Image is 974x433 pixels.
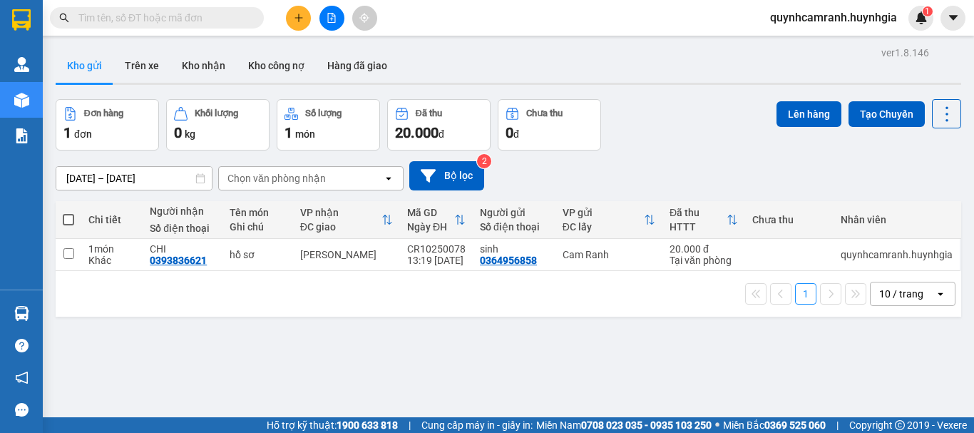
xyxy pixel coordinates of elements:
div: CHI [150,243,215,255]
span: 1 [925,6,930,16]
span: file-add [327,13,337,23]
div: Đã thu [416,108,442,118]
button: plus [286,6,311,31]
button: Khối lượng0kg [166,99,270,151]
button: Trên xe [113,49,170,83]
span: search [59,13,69,23]
div: quynhcamranh.huynhgia [841,249,953,260]
span: món [295,128,315,140]
span: Cung cấp máy in - giấy in: [421,417,533,433]
button: aim [352,6,377,31]
button: 1 [795,283,816,305]
div: Tại văn phòng [670,255,738,266]
th: Toggle SortBy [400,201,473,239]
span: | [836,417,839,433]
span: plus [294,13,304,23]
div: Ghi chú [230,221,285,233]
div: Người gửi [480,207,548,218]
span: Miền Nam [536,417,712,433]
div: VP gửi [563,207,644,218]
button: Số lượng1món [277,99,380,151]
sup: 1 [923,6,933,16]
div: CR10250078 [407,243,466,255]
img: solution-icon [14,128,29,143]
div: Đơn hàng [84,108,123,118]
span: 1 [284,124,292,141]
th: Toggle SortBy [293,201,400,239]
div: Cam Ranh [563,249,655,260]
span: caret-down [947,11,960,24]
span: ⚪️ [715,422,719,428]
sup: 2 [477,154,491,168]
div: [PERSON_NAME] [300,249,393,260]
button: Lên hàng [776,101,841,127]
button: Bộ lọc [409,161,484,190]
div: Số điện thoại [480,221,548,233]
div: Số điện thoại [150,223,215,234]
div: ĐC giao [300,221,381,233]
div: 10 / trang [879,287,923,301]
button: file-add [319,6,344,31]
button: Kho nhận [170,49,237,83]
img: warehouse-icon [14,57,29,72]
div: 0393836621 [150,255,207,266]
svg: open [935,288,946,300]
div: hồ sơ [230,249,285,260]
div: Khối lượng [195,108,238,118]
input: Tìm tên, số ĐT hoặc mã đơn [78,10,247,26]
button: Kho công nợ [237,49,316,83]
div: Chi tiết [88,214,135,225]
img: icon-new-feature [915,11,928,24]
div: 20.000 đ [670,243,738,255]
div: Người nhận [150,205,215,217]
div: 0364956858 [480,255,537,266]
span: 0 [174,124,182,141]
span: đ [513,128,519,140]
div: Đã thu [670,207,727,218]
div: Chưa thu [752,214,826,225]
strong: 1900 633 818 [337,419,398,431]
div: Số lượng [305,108,342,118]
input: Select a date range. [56,167,212,190]
div: VP nhận [300,207,381,218]
svg: open [383,173,394,184]
span: Hỗ trợ kỹ thuật: [267,417,398,433]
div: Tên món [230,207,285,218]
span: aim [359,13,369,23]
div: HTTT [670,221,727,233]
img: logo-vxr [12,9,31,31]
img: warehouse-icon [14,93,29,108]
img: warehouse-icon [14,306,29,321]
span: 0 [506,124,513,141]
th: Toggle SortBy [555,201,662,239]
button: Chưa thu0đ [498,99,601,151]
span: kg [185,128,195,140]
div: 1 món [88,243,135,255]
button: Đã thu20.000đ [387,99,491,151]
button: Đơn hàng1đơn [56,99,159,151]
div: Nhân viên [841,214,953,225]
th: Toggle SortBy [662,201,745,239]
div: Chọn văn phòng nhận [227,171,326,185]
button: caret-down [940,6,965,31]
div: ver 1.8.146 [881,45,929,61]
div: 13:19 [DATE] [407,255,466,266]
span: question-circle [15,339,29,352]
span: notification [15,371,29,384]
div: ĐC lấy [563,221,644,233]
span: copyright [895,420,905,430]
button: Tạo Chuyến [849,101,925,127]
div: sinh [480,243,548,255]
div: Mã GD [407,207,454,218]
span: | [409,417,411,433]
span: đ [439,128,444,140]
strong: 0708 023 035 - 0935 103 250 [581,419,712,431]
div: Khác [88,255,135,266]
button: Kho gửi [56,49,113,83]
strong: 0369 525 060 [764,419,826,431]
div: Ngày ĐH [407,221,454,233]
div: Chưa thu [526,108,563,118]
span: đơn [74,128,92,140]
span: quynhcamranh.huynhgia [759,9,908,26]
span: message [15,403,29,417]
